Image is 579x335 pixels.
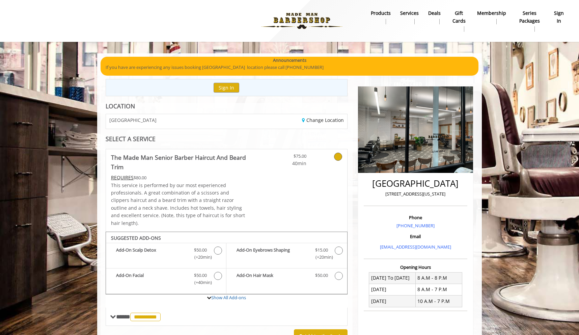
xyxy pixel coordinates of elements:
label: Add-On Scalp Detox [109,247,223,262]
span: This service needs some Advance to be paid before we block your appointment [111,174,134,181]
a: [PHONE_NUMBER] [396,223,435,229]
b: sign in [553,9,564,25]
h3: Opening Hours [364,265,467,269]
h3: Email [365,234,466,239]
b: Deals [428,9,441,17]
b: Series packages [516,9,544,25]
td: [DATE] [369,295,416,307]
b: The Made Man Senior Barber Haircut And Beard Trim [111,153,247,172]
b: Add-On Scalp Detox [116,247,187,261]
a: MembershipMembership [472,8,511,26]
a: sign insign in [549,8,569,26]
span: 40min [267,160,306,167]
b: Announcements [273,57,306,64]
p: [STREET_ADDRESS][US_STATE] [365,190,466,198]
span: (+20min ) [311,254,331,261]
b: Add-On Hair Mask [237,272,308,280]
a: ServicesServices [395,8,423,26]
div: The Made Man Senior Barber Haircut And Beard Trim Add-onS [106,232,348,294]
img: Made Man Barbershop logo [255,2,348,40]
a: $75.00 [267,149,306,167]
td: 10 A.M - 7 P.M [415,295,462,307]
span: $50.00 [194,272,207,279]
td: [DATE] To [DATE] [369,272,416,284]
a: Productsproducts [366,8,395,26]
a: [EMAIL_ADDRESS][DOMAIN_NAME] [380,244,451,250]
b: SUGGESTED ADD-ONS [111,235,161,241]
b: products [371,9,391,17]
span: $50.00 [194,247,207,254]
a: Series packagesSeries packages [511,8,549,33]
button: Sign In [214,83,239,93]
b: Services [400,9,419,17]
h3: Phone [365,215,466,220]
span: (+40min ) [191,279,211,286]
a: Show All Add-ons [211,294,246,301]
p: This service is performed by our most experienced professionals. A great combination of a scissor... [111,182,247,227]
span: [GEOGRAPHIC_DATA] [109,118,157,123]
td: 8 A.M - 8 P.M [415,272,462,284]
label: Add-On Hair Mask [230,272,343,282]
label: Add-On Eyebrows Shaping [230,247,343,262]
div: SELECT A SERVICE [106,136,348,142]
span: $50.00 [315,272,328,279]
p: If you have are experiencing any issues booking [GEOGRAPHIC_DATA] location please call [PHONE_NUM... [106,64,473,71]
a: Change Location [302,117,344,123]
b: gift cards [450,9,468,25]
a: Gift cardsgift cards [445,8,472,33]
b: LOCATION [106,102,135,110]
a: DealsDeals [423,8,445,26]
span: $15.00 [315,247,328,254]
td: [DATE] [369,284,416,295]
h2: [GEOGRAPHIC_DATA] [365,179,466,188]
b: Add-On Eyebrows Shaping [237,247,308,261]
div: $80.00 [111,174,247,181]
label: Add-On Facial [109,272,223,288]
b: Add-On Facial [116,272,187,286]
td: 8 A.M - 7 P.M [415,284,462,295]
span: (+20min ) [191,254,211,261]
b: Membership [477,9,506,17]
